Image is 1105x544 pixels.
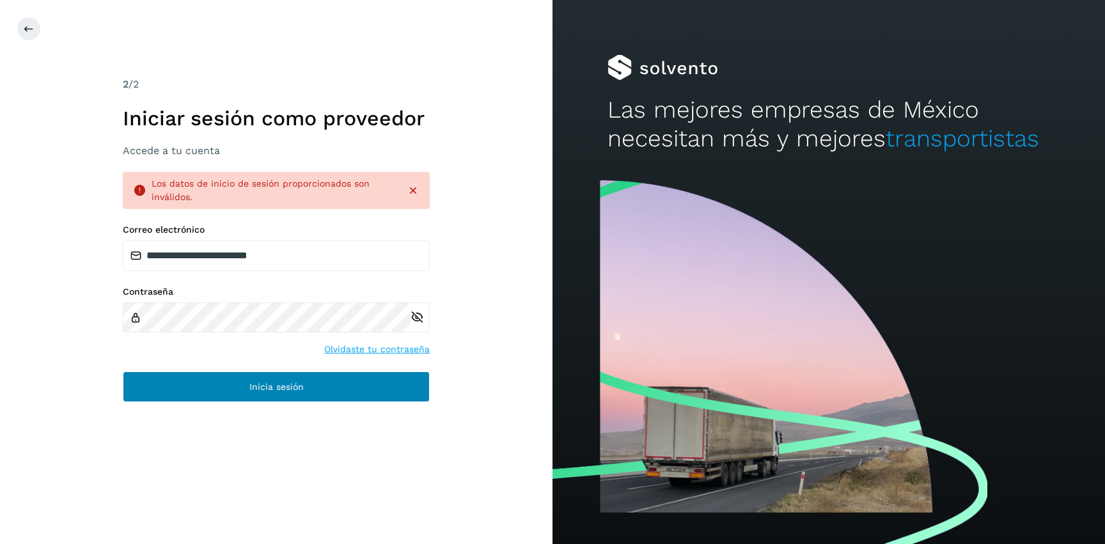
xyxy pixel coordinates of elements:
[152,177,396,204] div: Los datos de inicio de sesión proporcionados son inválidos.
[123,106,430,130] h1: Iniciar sesión como proveedor
[249,382,304,391] span: Inicia sesión
[123,286,430,297] label: Contraseña
[607,96,1049,153] h2: Las mejores empresas de México necesitan más y mejores
[324,343,430,356] a: Olvidaste tu contraseña
[123,78,129,90] span: 2
[123,224,430,235] label: Correo electrónico
[179,417,373,467] iframe: reCAPTCHA
[123,77,430,92] div: /2
[886,125,1039,152] span: transportistas
[123,144,430,157] h3: Accede a tu cuenta
[123,371,430,402] button: Inicia sesión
